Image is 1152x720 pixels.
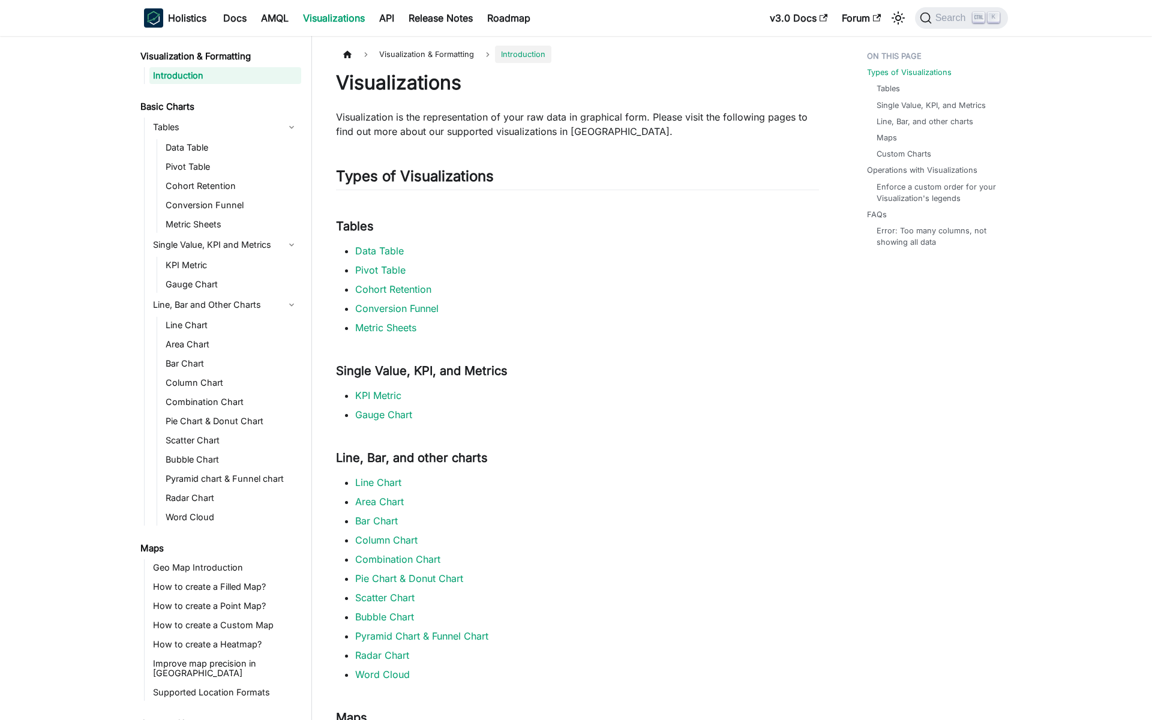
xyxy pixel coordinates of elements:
[162,413,301,430] a: Pie Chart & Donut Chart
[162,336,301,353] a: Area Chart
[149,598,301,614] a: How to create a Point Map?
[162,432,301,449] a: Scatter Chart
[835,8,888,28] a: Forum
[988,12,1000,23] kbd: K
[877,116,973,127] a: Line, Bar, and other charts
[336,451,819,466] h3: Line, Bar, and other charts
[401,8,480,28] a: Release Notes
[144,8,206,28] a: HolisticsHolistics
[336,167,819,190] h2: Types of Visualizations
[336,46,819,63] nav: Breadcrumbs
[355,264,406,276] a: Pivot Table
[373,46,480,63] span: Visualization & Formatting
[149,636,301,653] a: How to create a Heatmap?
[296,8,372,28] a: Visualizations
[336,364,819,379] h3: Single Value, KPI, and Metrics
[355,283,431,295] a: Cohort Retention
[162,470,301,487] a: Pyramid chart & Funnel chart
[149,118,301,137] a: Tables
[877,132,897,143] a: Maps
[132,36,312,720] nav: Docs sidebar
[355,668,410,680] a: Word Cloud
[867,209,887,220] a: FAQs
[355,572,463,584] a: Pie Chart & Donut Chart
[372,8,401,28] a: API
[149,578,301,595] a: How to create a Filled Map?
[162,490,301,506] a: Radar Chart
[149,655,301,682] a: Improve map precision in [GEOGRAPHIC_DATA]
[254,8,296,28] a: AMQL
[162,509,301,526] a: Word Cloud
[162,276,301,293] a: Gauge Chart
[137,48,301,65] a: Visualization & Formatting
[162,257,301,274] a: KPI Metric
[355,649,409,661] a: Radar Chart
[355,409,412,421] a: Gauge Chart
[355,245,404,257] a: Data Table
[915,7,1008,29] button: Search (Ctrl+K)
[144,8,163,28] img: Holistics
[480,8,538,28] a: Roadmap
[162,355,301,372] a: Bar Chart
[149,67,301,84] a: Introduction
[877,148,931,160] a: Custom Charts
[355,534,418,546] a: Column Chart
[355,611,414,623] a: Bubble Chart
[162,394,301,410] a: Combination Chart
[355,553,440,565] a: Combination Chart
[162,158,301,175] a: Pivot Table
[889,8,908,28] button: Switch between dark and light mode (currently light mode)
[162,216,301,233] a: Metric Sheets
[137,540,301,557] a: Maps
[355,496,404,508] a: Area Chart
[162,197,301,214] a: Conversion Funnel
[877,181,996,204] a: Enforce a custom order for your Visualization's legends
[336,110,819,139] p: Visualization is the representation of your raw data in graphical form. Please visit the followin...
[355,630,488,642] a: Pyramid Chart & Funnel Chart
[355,389,401,401] a: KPI Metric
[162,139,301,156] a: Data Table
[867,164,977,176] a: Operations with Visualizations
[162,451,301,468] a: Bubble Chart
[867,67,952,78] a: Types of Visualizations
[149,295,301,314] a: Line, Bar and Other Charts
[932,13,973,23] span: Search
[877,100,986,111] a: Single Value, KPI, and Metrics
[149,617,301,634] a: How to create a Custom Map
[162,317,301,334] a: Line Chart
[355,302,439,314] a: Conversion Funnel
[355,515,398,527] a: Bar Chart
[355,322,416,334] a: Metric Sheets
[162,374,301,391] a: Column Chart
[216,8,254,28] a: Docs
[336,46,359,63] a: Home page
[149,684,301,701] a: Supported Location Formats
[495,46,551,63] span: Introduction
[336,71,819,95] h1: Visualizations
[763,8,835,28] a: v3.0 Docs
[336,219,819,234] h3: Tables
[877,225,996,248] a: Error: Too many columns, not showing all data
[355,592,415,604] a: Scatter Chart
[168,11,206,25] b: Holistics
[355,476,401,488] a: Line Chart
[877,83,900,94] a: Tables
[162,178,301,194] a: Cohort Retention
[149,235,301,254] a: Single Value, KPI and Metrics
[137,98,301,115] a: Basic Charts
[149,559,301,576] a: Geo Map Introduction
